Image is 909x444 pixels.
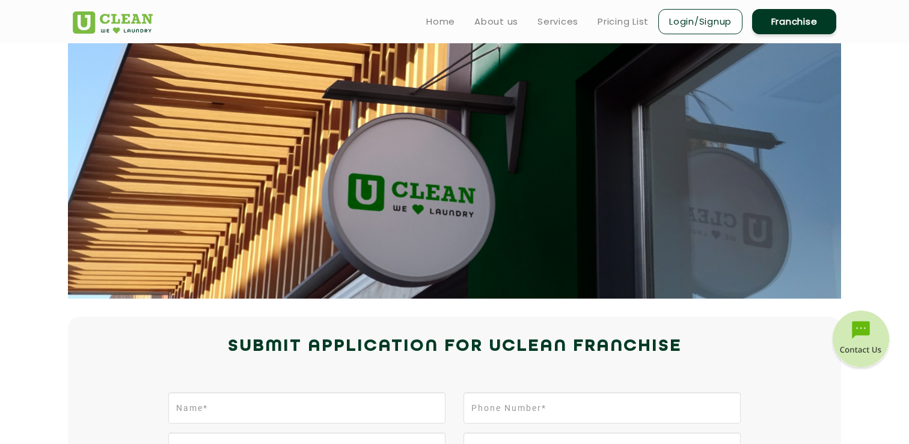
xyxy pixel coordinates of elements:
[73,332,836,361] h2: Submit Application for UCLEAN FRANCHISE
[464,392,741,424] input: Phone Number*
[168,392,445,424] input: Name*
[73,11,153,34] img: UClean Laundry and Dry Cleaning
[426,14,455,29] a: Home
[831,311,891,371] img: contact-btn
[474,14,518,29] a: About us
[598,14,649,29] a: Pricing List
[537,14,578,29] a: Services
[658,9,742,34] a: Login/Signup
[752,9,836,34] a: Franchise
